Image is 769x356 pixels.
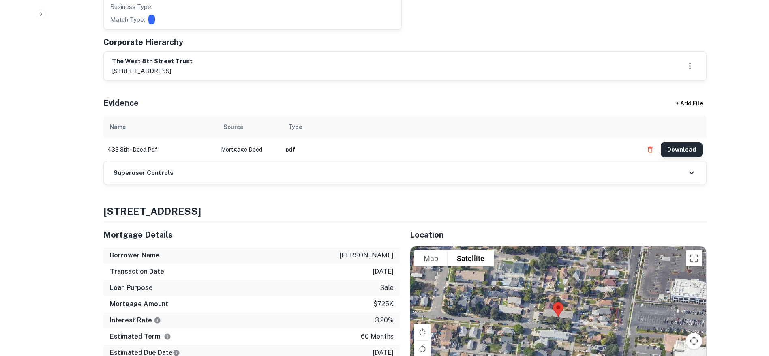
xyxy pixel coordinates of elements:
[110,267,164,277] h6: Transaction Date
[728,291,769,330] iframe: Chat Widget
[110,2,152,12] p: Business Type:
[217,116,282,138] th: Source
[103,204,707,219] h4: [STREET_ADDRESS]
[217,138,282,161] td: Mortgage Deed
[373,299,394,309] p: $725k
[103,116,707,161] div: scrollable content
[288,122,302,132] div: Type
[686,333,702,349] button: Map camera controls
[643,143,658,156] button: Delete file
[661,142,703,157] button: Download
[110,332,171,341] h6: Estimated Term
[110,299,168,309] h6: Mortgage Amount
[223,122,243,132] div: Source
[103,229,400,241] h5: Mortgage Details
[414,324,431,340] button: Rotate map clockwise
[110,251,160,260] h6: Borrower Name
[112,57,193,66] h6: the west 8th street trust
[380,283,394,293] p: sale
[164,333,171,340] svg: Term is based on a standard schedule for this type of loan.
[282,138,639,161] td: pdf
[154,317,161,324] svg: The interest rates displayed on the website are for informational purposes only and may be report...
[661,96,718,111] div: + Add File
[414,250,448,266] button: Show street map
[110,15,145,25] p: Match Type:
[686,250,702,266] button: Toggle fullscreen view
[410,229,707,241] h5: Location
[103,138,217,161] td: 433 8th - deed.pdf
[112,66,193,76] p: [STREET_ADDRESS]
[282,116,639,138] th: Type
[114,168,174,178] h6: Superuser Controls
[448,250,494,266] button: Show satellite imagery
[110,315,161,325] h6: Interest Rate
[103,36,183,48] h5: Corporate Hierarchy
[110,283,153,293] h6: Loan Purpose
[110,122,126,132] div: Name
[339,251,394,260] p: [PERSON_NAME]
[361,332,394,341] p: 60 months
[373,267,394,277] p: [DATE]
[103,97,139,109] h5: Evidence
[375,315,394,325] p: 3.20%
[103,116,217,138] th: Name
